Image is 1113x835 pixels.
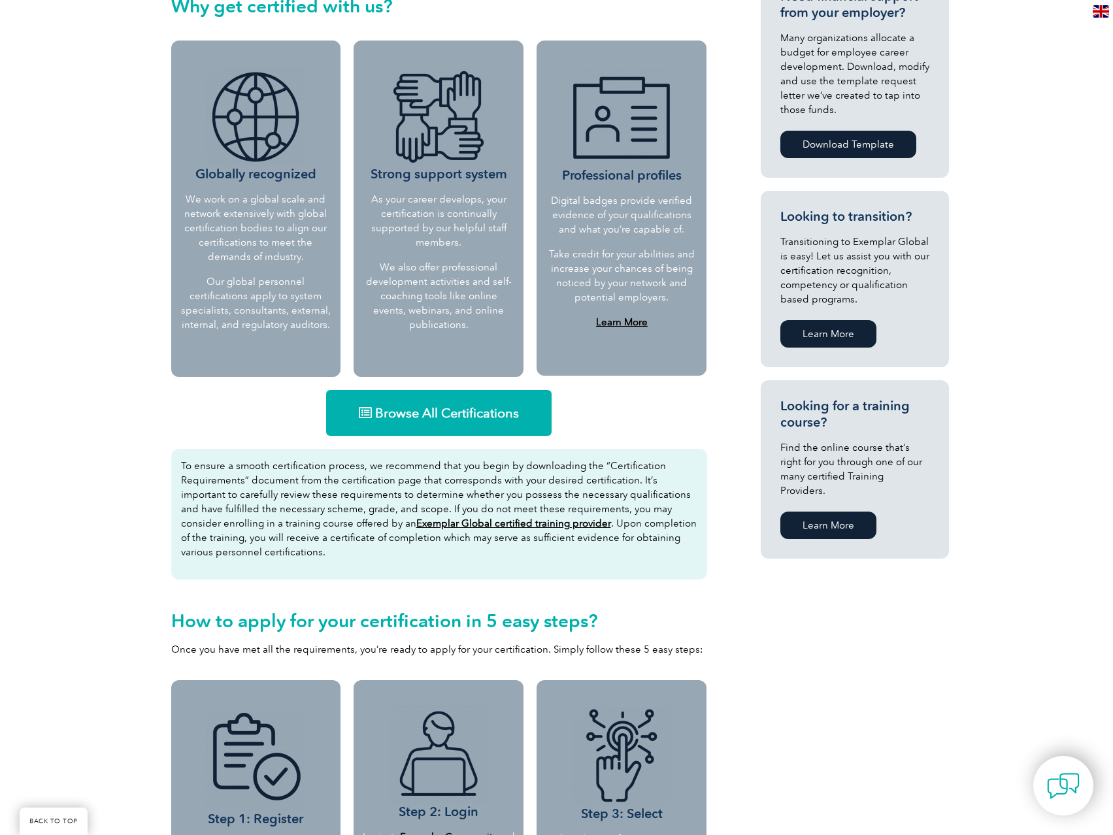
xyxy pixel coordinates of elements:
[780,131,916,158] a: Download Template
[548,247,695,304] p: Take credit for your abilities and increase your chances of being noticed by your network and pot...
[1047,770,1080,802] img: contact-chat.png
[363,68,514,182] h3: Strong support system
[171,642,707,657] p: Once you have met all the requirements, you’re ready to apply for your certification. Simply foll...
[780,31,929,117] p: Many organizations allocate a budget for employee career development. Download, modify and use th...
[171,610,707,631] h2: How to apply for your certification in 5 easy steps?
[780,320,876,348] a: Learn More
[780,398,929,431] h3: Looking for a training course?
[780,208,929,225] h3: Looking to transition?
[416,517,611,529] a: Exemplar Global certified training provider
[363,260,514,332] p: We also offer professional development activities and self-coaching tools like online events, web...
[596,316,648,328] a: Learn More
[20,808,88,835] a: BACK TO TOP
[363,192,514,250] p: As your career develops, your certification is continually supported by our helpful staff members.
[181,192,331,264] p: We work on a global scale and network extensively with global certification bodies to align our c...
[780,440,929,498] p: Find the online course that’s right for you through one of our many certified Training Providers.
[375,406,519,419] span: Browse All Certifications
[548,69,695,184] h3: Professional profiles
[181,68,331,182] h3: Globally recognized
[546,708,697,822] h3: Step 3: Select
[780,235,929,306] p: Transitioning to Exemplar Global is easy! Let us assist you with our certification recognition, c...
[361,706,516,820] h3: Step 2: Login
[548,193,695,237] p: Digital badges provide verified evidence of your qualifications and what you’re capable of.
[181,274,331,332] p: Our global personnel certifications apply to system specialists, consultants, external, internal,...
[326,390,552,436] a: Browse All Certifications
[780,512,876,539] a: Learn More
[186,713,326,827] h3: Step 1: Register
[181,459,697,559] p: To ensure a smooth certification process, we recommend that you begin by downloading the “Certifi...
[1093,5,1109,18] img: en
